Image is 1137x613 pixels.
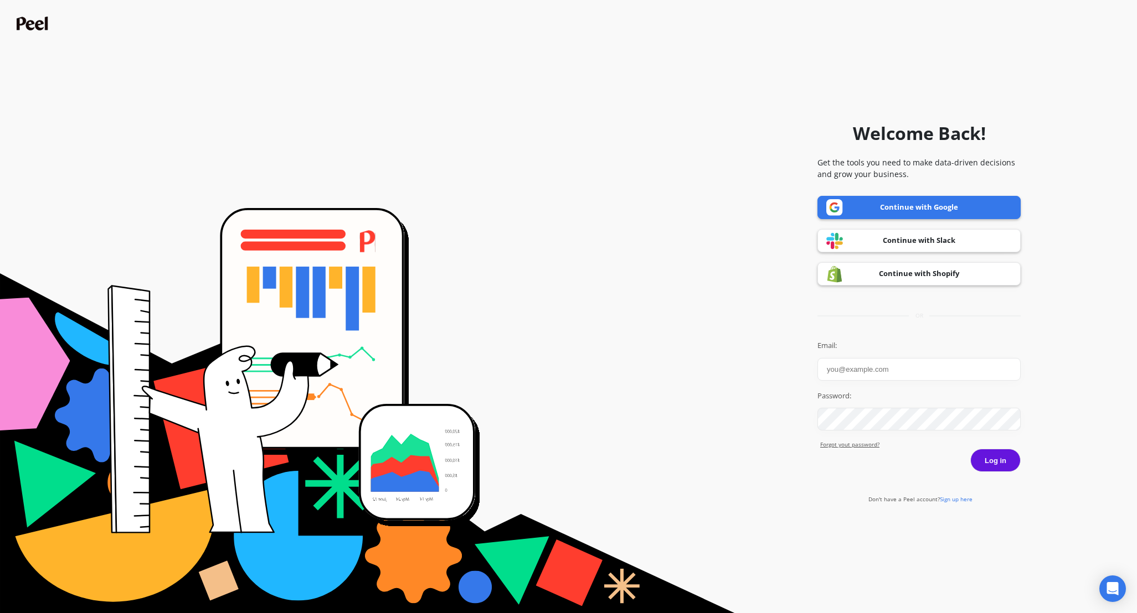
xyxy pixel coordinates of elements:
[970,449,1021,472] button: Log in
[817,311,1021,320] div: or
[817,340,1021,351] label: Email:
[817,229,1021,252] a: Continue with Slack
[817,157,1021,180] p: Get the tools you need to make data-driven decisions and grow your business.
[817,262,1021,285] a: Continue with Shopify
[826,232,843,250] img: Slack logo
[817,358,1021,381] input: you@example.com
[817,391,1021,402] label: Password:
[826,266,843,283] img: Shopify logo
[868,495,973,503] a: Don't have a Peel account?Sign up here
[940,495,973,503] span: Sign up here
[826,199,843,216] img: Google logo
[1099,575,1126,602] div: Open Intercom Messenger
[817,196,1021,219] a: Continue with Google
[17,17,51,30] img: Peel
[820,440,1021,449] a: Forgot yout password?
[853,120,986,147] h1: Welcome Back!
